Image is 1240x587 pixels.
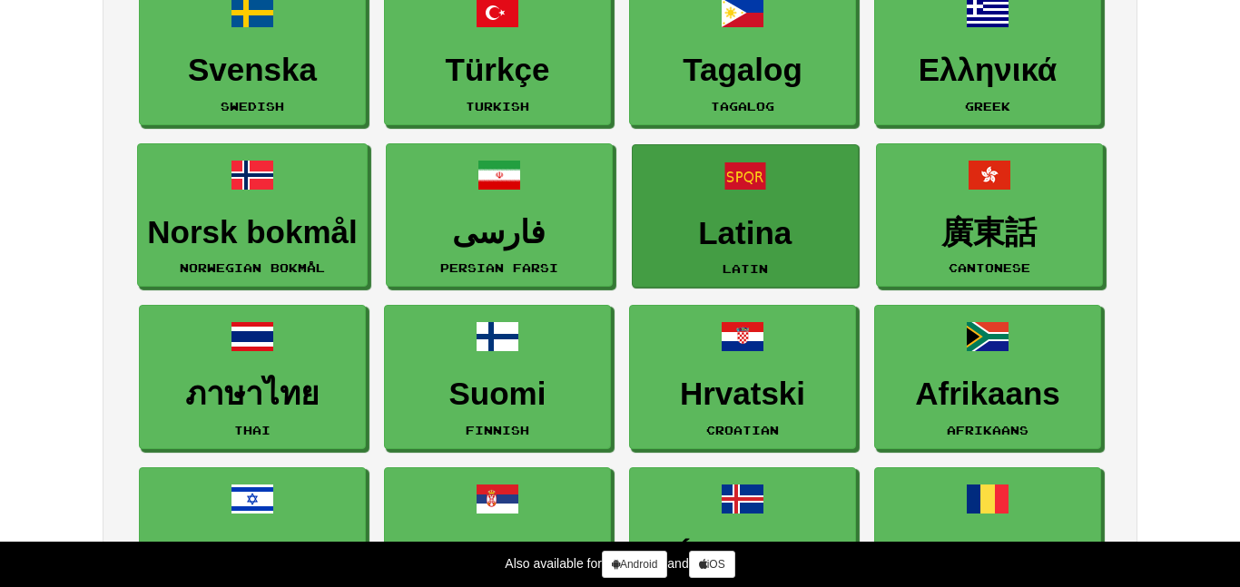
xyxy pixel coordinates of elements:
[639,539,846,574] h3: Íslenska
[440,261,558,274] small: Persian Farsi
[639,53,846,88] h3: Tagalog
[466,100,529,113] small: Turkish
[874,305,1101,449] a: AfrikaansAfrikaans
[965,100,1010,113] small: Greek
[706,424,779,436] small: Croatian
[632,144,859,289] a: LatinaLatin
[149,539,356,574] h3: עברית
[180,261,325,274] small: Norwegian Bokmål
[884,53,1091,88] h3: Ελληνικά
[629,305,856,449] a: HrvatskiCroatian
[149,53,356,88] h3: Svenska
[711,100,774,113] small: Tagalog
[876,143,1103,288] a: 廣東話Cantonese
[149,377,356,412] h3: ภาษาไทย
[886,215,1093,250] h3: 廣東話
[394,53,601,88] h3: Türkçe
[884,539,1091,574] h3: Română
[234,424,271,436] small: Thai
[137,143,367,288] a: Norsk bokmålNorwegian Bokmål
[642,216,849,251] h3: Latina
[396,215,603,250] h3: فارسی
[639,377,846,412] h3: Hrvatski
[394,377,601,412] h3: Suomi
[884,377,1091,412] h3: Afrikaans
[689,551,735,578] a: iOS
[147,215,357,250] h3: Norsk bokmål
[723,262,768,275] small: Latin
[386,143,613,288] a: فارسیPersian Farsi
[139,305,366,449] a: ภาษาไทยThai
[947,424,1028,436] small: Afrikaans
[949,261,1030,274] small: Cantonese
[394,539,601,574] h3: Srpski
[221,100,284,113] small: Swedish
[384,305,611,449] a: SuomiFinnish
[466,424,529,436] small: Finnish
[602,551,667,578] a: Android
